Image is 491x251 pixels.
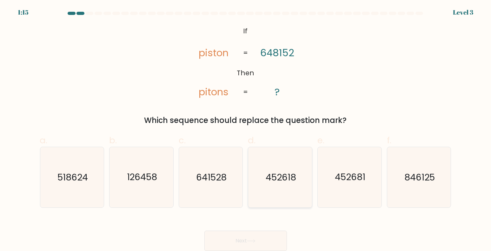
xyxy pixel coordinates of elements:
text: 452681 [335,171,365,184]
tspan: If [243,26,248,36]
text: 126458 [127,171,157,184]
span: f. [387,134,391,146]
tspan: = [243,48,248,58]
span: e. [317,134,324,146]
div: Which sequence should replace the question mark? [44,115,448,126]
tspan: ? [275,85,280,99]
div: Level 3 [453,8,473,17]
button: Next [204,231,287,251]
span: c. [179,134,186,146]
tspan: = [243,87,248,97]
svg: @import url('[URL][DOMAIN_NAME]); [184,24,307,99]
span: a. [40,134,48,146]
text: 452618 [266,171,296,184]
span: b. [109,134,117,146]
text: 641528 [196,171,227,184]
text: 518624 [57,171,88,184]
tspan: Then [237,68,254,78]
tspan: 648152 [260,46,294,60]
tspan: piston [199,46,229,60]
text: 846125 [404,171,435,184]
div: 1:15 [18,8,29,17]
span: d. [248,134,255,146]
tspan: pitons [199,85,229,99]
